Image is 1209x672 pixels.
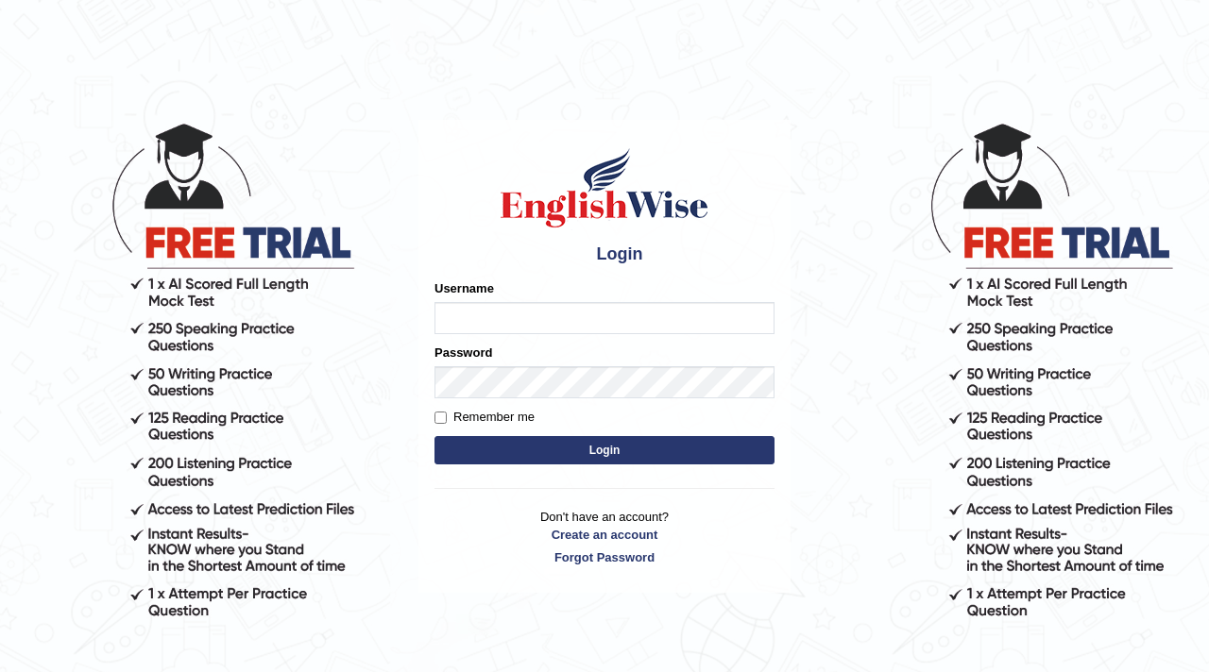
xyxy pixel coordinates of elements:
h4: Login [434,240,775,270]
label: Remember me [434,408,535,427]
input: Remember me [434,412,447,424]
label: Password [434,344,492,361]
a: Forgot Password [434,548,775,566]
button: Login [434,436,775,464]
a: Create an account [434,526,775,544]
label: Username [434,279,494,297]
img: Logo of English Wise sign in for intelligent practice with AI [497,145,712,230]
p: Don't have an account? [434,508,775,566]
